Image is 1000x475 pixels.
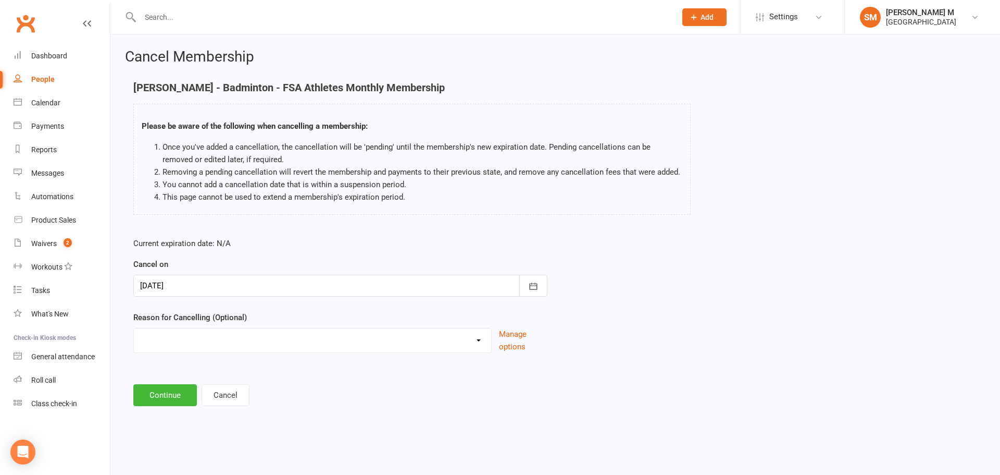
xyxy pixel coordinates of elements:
[31,263,63,271] div: Workouts
[125,49,985,65] h2: Cancel Membership
[886,8,956,17] div: [PERSON_NAME] M
[14,44,110,68] a: Dashboard
[682,8,727,26] button: Add
[860,7,881,28] div: SM
[14,279,110,302] a: Tasks
[162,141,682,166] li: Once you've added a cancellation, the cancellation will be 'pending' until the membership's new e...
[162,191,682,203] li: This page cannot be used to extend a membership's expiration period.
[14,91,110,115] a: Calendar
[31,310,69,318] div: What's New
[133,82,691,93] h4: [PERSON_NAME] - Badminton - FSA Athletes Monthly Membership
[133,258,168,271] label: Cancel on
[14,345,110,369] a: General attendance kiosk mode
[31,169,64,177] div: Messages
[31,192,73,201] div: Automations
[162,178,682,191] li: You cannot add a cancellation date that is within a suspension period.
[14,115,110,138] a: Payments
[31,352,95,361] div: General attendance
[12,10,39,36] a: Clubworx
[499,328,547,353] button: Manage options
[14,209,110,232] a: Product Sales
[31,376,56,384] div: Roll call
[14,369,110,392] a: Roll call
[31,52,67,60] div: Dashboard
[133,311,247,324] label: Reason for Cancelling (Optional)
[10,440,35,465] div: Open Intercom Messenger
[14,162,110,185] a: Messages
[31,216,76,224] div: Product Sales
[64,238,72,247] span: 2
[886,17,956,27] div: [GEOGRAPHIC_DATA]
[14,232,110,255] a: Waivers 2
[133,384,197,406] button: Continue
[14,185,110,209] a: Automations
[31,286,50,295] div: Tasks
[162,166,682,178] li: Removing a pending cancellation will revert the membership and payments to their previous state, ...
[31,239,57,248] div: Waivers
[142,121,368,131] strong: Please be aware of the following when cancelling a membership:
[701,13,714,21] span: Add
[31,122,64,130] div: Payments
[14,68,110,91] a: People
[31,145,57,154] div: Reports
[31,75,55,83] div: People
[31,399,77,408] div: Class check-in
[14,392,110,416] a: Class kiosk mode
[31,99,60,107] div: Calendar
[769,5,798,29] span: Settings
[14,255,110,279] a: Workouts
[133,237,547,250] p: Current expiration date: N/A
[202,384,249,406] button: Cancel
[14,302,110,326] a: What's New
[137,10,669,25] input: Search...
[14,138,110,162] a: Reports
